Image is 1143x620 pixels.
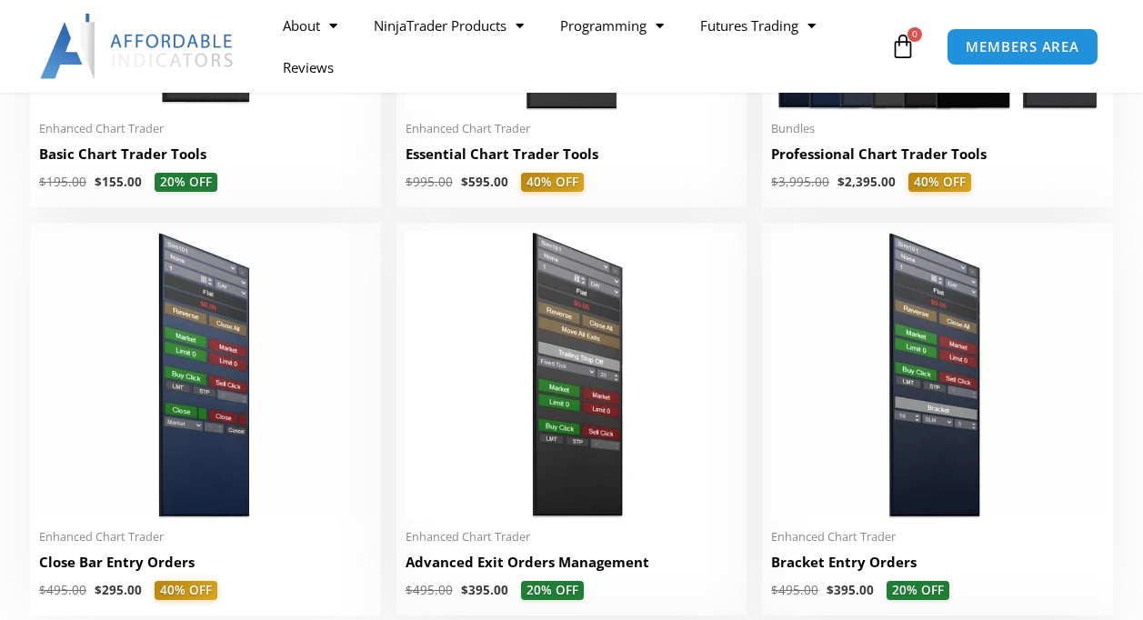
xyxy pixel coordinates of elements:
[771,174,829,190] bdi: 3,995.00
[863,20,943,73] a: 0
[39,232,372,517] img: CloseBarOrders
[521,581,584,601] span: 20% OFF
[461,582,468,598] span: $
[39,174,46,190] span: $
[406,145,738,173] a: Essential Chart Trader Tools
[40,14,236,79] img: LogoAI | Affordable Indicators – NinjaTrader
[39,582,46,598] span: $
[887,581,949,601] span: 20% OFF
[461,582,508,598] bdi: 395.00
[155,173,217,193] span: 20% OFF
[682,5,834,46] a: Futures Trading
[406,174,453,190] bdi: 995.00
[265,46,352,88] a: Reviews
[39,553,372,581] a: Close Bar Entry Orders
[461,174,508,190] bdi: 595.00
[406,582,453,598] bdi: 495.00
[947,28,1098,65] a: MEMBERS AREA
[406,553,738,581] a: Advanced Exit Orders Management
[155,581,217,601] span: 40% OFF
[39,145,372,164] h2: Basic Chart Trader Tools
[39,553,372,572] h2: Close Bar Entry Orders
[95,174,102,190] span: $
[771,582,818,598] bdi: 495.00
[406,145,738,164] h2: Essential Chart Trader Tools
[406,529,738,545] span: Enhanced Chart Trader
[406,582,413,598] span: $
[771,121,1104,136] span: Bundles
[771,582,778,598] span: $
[406,232,738,517] img: AdvancedStopLossMgmt
[95,582,142,598] bdi: 295.00
[39,582,86,598] bdi: 495.00
[39,121,372,136] span: Enhanced Chart Trader
[827,582,874,598] bdi: 395.00
[95,582,102,598] span: $
[771,174,778,190] span: $
[771,145,1104,164] h2: Professional Chart Trader Tools
[771,529,1104,545] span: Enhanced Chart Trader
[966,40,1079,54] span: MEMBERS AREA
[39,529,372,545] span: Enhanced Chart Trader
[771,145,1104,173] a: Professional Chart Trader Tools
[406,174,413,190] span: $
[265,5,887,88] nav: Menu
[406,553,738,572] h2: Advanced Exit Orders Management
[771,553,1104,581] a: Bracket Entry Orders
[521,173,584,193] span: 40% OFF
[542,5,682,46] a: Programming
[827,582,834,598] span: $
[908,173,971,193] span: 40% OFF
[39,174,86,190] bdi: 195.00
[461,174,468,190] span: $
[265,5,356,46] a: About
[837,174,896,190] bdi: 2,395.00
[907,27,922,42] span: 0
[39,145,372,173] a: Basic Chart Trader Tools
[95,174,142,190] bdi: 155.00
[356,5,542,46] a: NinjaTrader Products
[771,232,1104,517] img: BracketEntryOrders
[771,553,1104,572] h2: Bracket Entry Orders
[406,121,738,136] span: Enhanced Chart Trader
[837,174,845,190] span: $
